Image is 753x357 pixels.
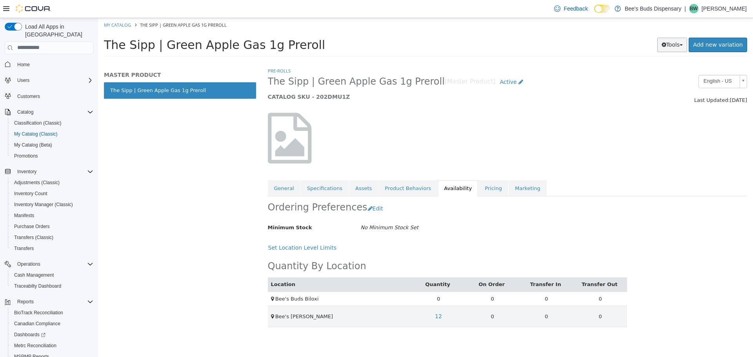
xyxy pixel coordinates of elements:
span: Active [402,61,418,67]
a: Inventory Manager (Classic) [11,200,76,209]
a: Inventory Count [11,189,51,198]
a: On Order [380,263,408,269]
span: Load All Apps in [GEOGRAPHIC_DATA] [22,23,93,38]
span: Promotions [11,151,93,161]
button: Reports [14,297,37,306]
span: Customers [17,93,40,100]
a: BioTrack Reconciliation [11,308,66,317]
a: Active [397,57,429,71]
span: Traceabilty Dashboard [14,283,61,289]
button: Metrc Reconciliation [8,340,96,351]
span: Operations [14,259,93,269]
span: Operations [17,261,40,267]
button: Location [173,263,199,270]
span: Canadian Compliance [14,321,60,327]
span: Manifests [11,211,93,220]
span: Purchase Orders [11,222,93,231]
button: My Catalog (Classic) [8,129,96,140]
span: Bee's [PERSON_NAME] [177,295,235,301]
button: Purchase Orders [8,221,96,232]
span: Cash Management [14,272,54,278]
h2: Quantity By Location [170,242,268,254]
button: Manifests [8,210,96,221]
span: Inventory Manager (Classic) [11,200,93,209]
p: [PERSON_NAME] [702,4,747,13]
small: [Master Product] [347,61,398,67]
a: Home [14,60,33,69]
span: The Sipp | Green Apple Gas 1g Preroll [42,4,129,10]
h5: CATALOG SKU - 202DMU1Z [170,75,526,82]
button: Home [2,59,96,70]
a: Manifests [11,211,37,220]
i: No Minimum Stock Set [262,207,320,212]
a: Classification (Classic) [11,118,65,128]
button: Customers [2,91,96,102]
span: Minimum Stock [170,207,214,212]
span: Home [17,62,30,68]
a: Transfer Out [484,263,521,269]
a: Dashboards [11,330,49,339]
td: 0 [475,274,529,288]
span: Inventory [17,169,36,175]
span: Traceabilty Dashboard [11,281,93,291]
button: Inventory Manager (Classic) [8,199,96,210]
button: Operations [2,259,96,270]
span: Dashboards [11,330,93,339]
a: The Sipp | Green Apple Gas 1g Preroll [6,64,158,81]
button: Catalog [14,107,36,117]
button: Users [14,76,33,85]
button: Classification (Classic) [8,118,96,129]
input: Dark Mode [594,5,611,13]
span: My Catalog (Beta) [14,142,52,148]
td: 0 [367,274,422,288]
h5: MASTER PRODUCT [6,53,158,60]
a: Quantity [327,263,354,269]
span: Canadian Compliance [11,319,93,328]
span: Dashboards [14,332,45,338]
a: Assets [251,162,280,179]
span: Reports [14,297,93,306]
td: 0 [313,274,367,288]
span: My Catalog (Classic) [11,129,93,139]
span: Adjustments (Classic) [14,179,60,186]
button: Operations [14,259,44,269]
button: Set Location Level Limits [170,223,243,237]
span: Metrc Reconciliation [14,343,56,349]
a: Product Behaviors [280,162,339,179]
a: My Catalog (Classic) [11,129,61,139]
a: Promotions [11,151,41,161]
span: Catalog [14,107,93,117]
a: General [170,162,202,179]
button: Cash Management [8,270,96,281]
a: Canadian Compliance [11,319,64,328]
a: English - US [600,57,649,70]
span: Users [17,77,29,83]
button: BioTrack Reconciliation [8,307,96,318]
span: Feedback [564,5,587,13]
span: My Catalog (Beta) [11,140,93,150]
button: Promotions [8,150,96,161]
span: Promotions [14,153,38,159]
button: Inventory Count [8,188,96,199]
span: Users [14,76,93,85]
a: Pricing [380,162,410,179]
p: Bee's Buds Dispensary [625,4,681,13]
td: 0 [367,288,422,309]
button: Adjustments (Classic) [8,177,96,188]
a: Transfers (Classic) [11,233,56,242]
td: 0 [421,274,475,288]
a: Add new variation [591,20,649,34]
div: Bow Wilson [689,4,698,13]
button: Transfers [8,243,96,254]
span: Transfers (Classic) [14,234,53,241]
a: Transfers [11,244,37,253]
span: Inventory Count [14,190,47,197]
a: Availability [340,162,380,179]
span: Inventory Manager (Classic) [14,201,73,208]
a: My Catalog [6,4,33,10]
span: Metrc Reconciliation [11,341,93,350]
button: My Catalog (Beta) [8,140,96,150]
a: Transfer In [432,263,465,269]
button: Edit [269,183,289,198]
